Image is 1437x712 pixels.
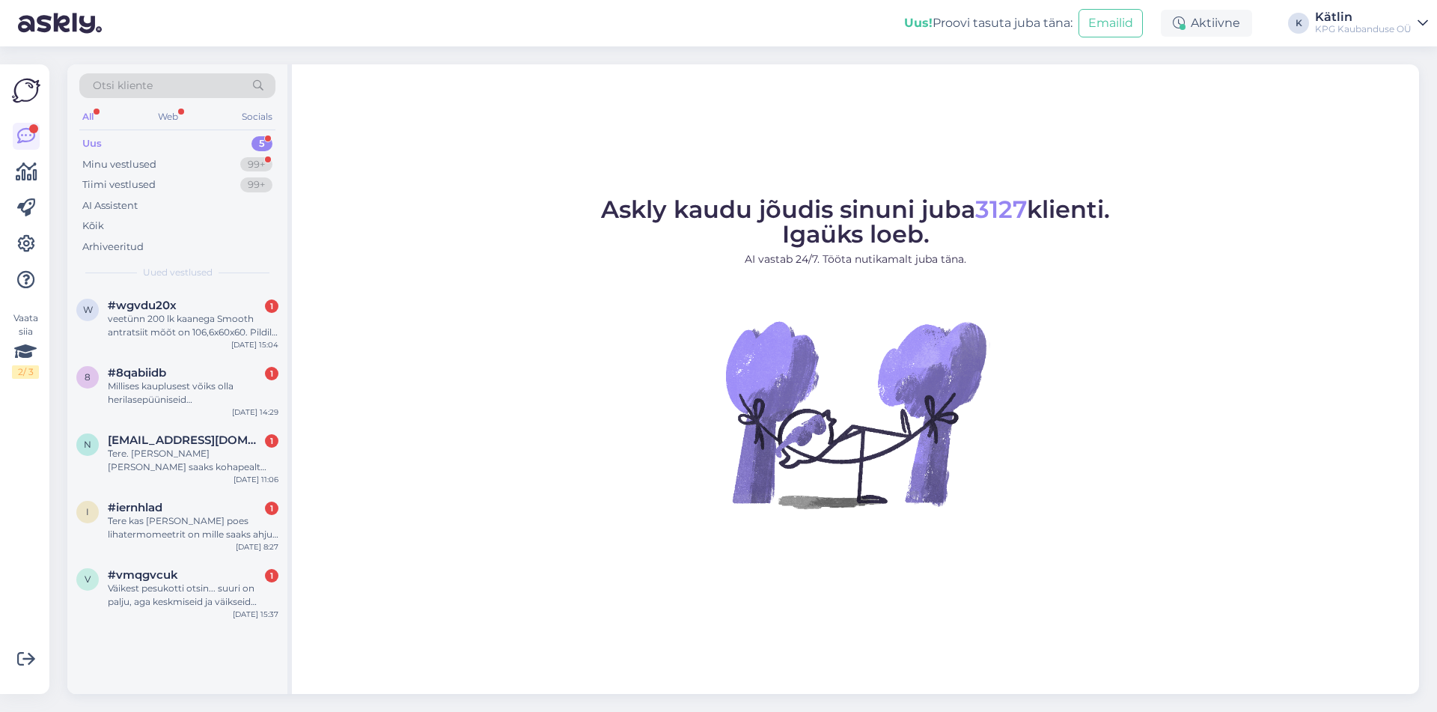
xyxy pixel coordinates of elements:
[82,177,156,192] div: Tiimi vestlused
[240,177,272,192] div: 99+
[601,252,1110,267] p: AI vastab 24/7. Tööta nutikamalt juba täna.
[82,198,138,213] div: AI Assistent
[239,107,275,127] div: Socials
[83,304,93,315] span: w
[265,434,278,448] div: 1
[1078,9,1143,37] button: Emailid
[143,266,213,279] span: Uued vestlused
[233,609,278,620] div: [DATE] 15:37
[265,569,278,582] div: 1
[265,502,278,515] div: 1
[1315,11,1428,35] a: KätlinKPG Kaubanduse OÜ
[236,541,278,553] div: [DATE] 8:27
[82,157,156,172] div: Minu vestlused
[108,312,278,339] div: veetünn 200 lk kaanega Smooth antratsiit mõõt on 106,6x60x60. Pildilt on näha, et toode on koonus...
[240,157,272,172] div: 99+
[108,433,263,447] span: nurgamari@gmail.com
[1315,23,1412,35] div: KPG Kaubanduse OÜ
[155,107,181,127] div: Web
[601,195,1110,249] span: Askly kaudu jõudis sinuni juba klienti. Igaüks loeb.
[975,195,1027,224] span: 3127
[108,582,278,609] div: Väikest pesukotti otsin... suuri on palju, aga keskmiseid ja väikseid [PERSON_NAME]...
[93,78,153,94] span: Otsi kliente
[234,474,278,485] div: [DATE] 11:06
[231,339,278,350] div: [DATE] 15:04
[108,568,178,582] span: #vmqgvcuk
[108,366,166,380] span: #8qabiidb
[232,407,278,418] div: [DATE] 14:29
[108,447,278,474] div: Tere. [PERSON_NAME] [PERSON_NAME] saaks kohapealt osta [PERSON_NAME] vaasi? [GEOGRAPHIC_DATA].
[904,14,1073,32] div: Proovi tasuta juba täna:
[12,311,39,379] div: Vaata siia
[108,299,177,312] span: #wgvdu20x
[85,371,91,383] span: 8
[251,136,272,151] div: 5
[79,107,97,127] div: All
[85,573,91,585] span: v
[108,380,278,407] div: Millises kauplusest võiks olla herilasepüüniseid [GEOGRAPHIC_DATA]
[84,439,91,450] span: n
[1315,11,1412,23] div: Kätlin
[265,299,278,313] div: 1
[108,501,162,514] span: #iernhlad
[82,240,144,255] div: Arhiveeritud
[721,279,990,549] img: No Chat active
[265,367,278,380] div: 1
[108,514,278,541] div: Tere kas [PERSON_NAME] poes lihatermomeetrit on mille saaks ahju panna ja jälgida liha temperatuuri?
[12,365,39,379] div: 2 / 3
[904,16,933,30] b: Uus!
[82,136,102,151] div: Uus
[82,219,104,234] div: Kõik
[86,506,89,517] span: i
[1161,10,1252,37] div: Aktiivne
[1288,13,1309,34] div: K
[12,76,40,105] img: Askly Logo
